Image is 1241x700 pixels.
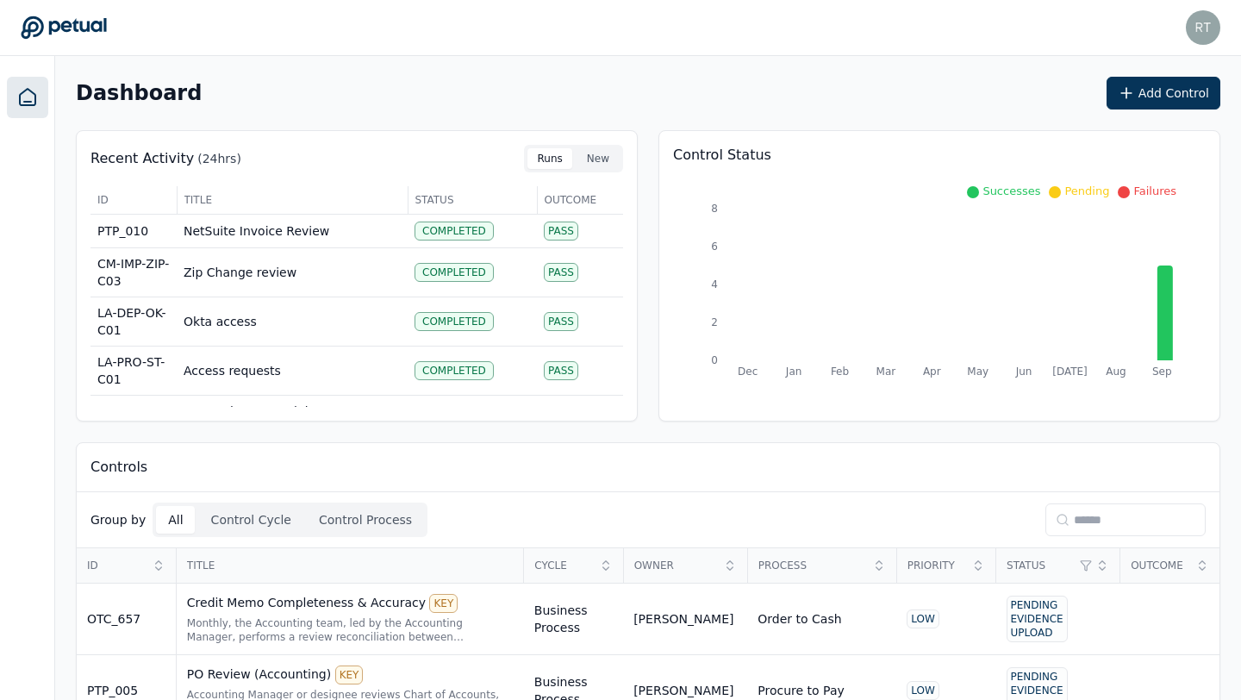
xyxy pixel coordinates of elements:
[577,148,620,169] button: New
[76,81,202,105] h2: Dashboard
[307,506,424,534] button: Control Process
[524,584,623,655] td: Business Process
[415,222,494,241] div: Completed
[97,404,150,435] span: LA-MON-NS-C01
[415,361,494,380] div: Completed
[1064,184,1109,197] span: Pending
[335,666,364,684] div: KEY
[711,354,718,366] tspan: 0
[758,559,867,572] span: Process
[415,193,530,207] span: Status
[544,312,578,331] div: Pass
[1106,366,1126,378] tspan: Aug
[831,366,849,378] tspan: Feb
[907,559,966,572] span: Priority
[7,77,48,118] a: Dashboard
[197,150,241,167] p: (24hrs)
[1133,184,1176,197] span: Failures
[87,610,165,628] div: OTC_657
[711,203,718,215] tspan: 8
[1131,559,1190,572] span: Outcome
[1007,596,1068,642] div: Pending Evidence Upload
[90,457,147,478] p: Controls
[634,559,718,572] span: Owner
[907,609,939,628] div: LOW
[923,366,941,378] tspan: Apr
[177,347,408,396] td: Access requests
[429,594,458,613] div: KEY
[177,248,408,297] td: Zip Change review
[187,666,514,684] div: PO Review (Accounting)
[633,682,733,699] div: [PERSON_NAME]
[1007,559,1075,572] span: Status
[87,682,165,699] div: PTP_005
[544,222,578,241] div: Pass
[187,594,514,613] div: Credit Memo Completeness & Accuracy
[1152,366,1172,378] tspan: Sep
[876,366,896,378] tspan: Mar
[711,278,718,291] tspan: 4
[544,361,578,380] div: Pass
[177,396,408,445] td: Quarterly access rights management review
[527,148,573,169] button: Runs
[156,506,195,534] button: All
[967,366,988,378] tspan: May
[711,241,718,253] tspan: 6
[187,559,514,572] span: Title
[21,16,107,40] a: Go to Dashboard
[90,148,194,169] p: Recent Activity
[97,193,170,207] span: ID
[177,215,408,248] td: NetSuite Invoice Review
[1186,10,1220,45] img: Riddhi Thakkar
[673,145,1206,166] p: Control Status
[982,184,1040,197] span: Successes
[758,610,841,628] div: Order to Cash
[415,263,494,282] div: Completed
[758,682,844,699] div: Procure to Pay
[90,511,146,528] p: Group by
[544,263,578,282] div: Pass
[87,559,147,572] span: ID
[97,306,165,337] span: LA-DEP-OK-C01
[1107,77,1220,109] button: Add Control
[1052,366,1088,378] tspan: [DATE]
[738,366,758,378] tspan: Dec
[199,506,303,534] button: Control Cycle
[97,224,148,238] span: PTP_010
[184,193,401,207] span: Title
[97,257,169,288] span: CM-IMP-ZIP-C03
[534,559,593,572] span: Cycle
[633,610,733,628] div: [PERSON_NAME]
[907,681,939,700] div: LOW
[177,297,408,347] td: Okta access
[545,193,617,207] span: Outcome
[415,312,494,331] div: Completed
[785,366,802,378] tspan: Jan
[1015,366,1032,378] tspan: Jun
[187,616,514,644] div: Monthly, the Accounting team, led by the Accounting Manager, performs a review reconciliation bet...
[97,355,165,386] span: LA-PRO-ST-C01
[711,316,718,328] tspan: 2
